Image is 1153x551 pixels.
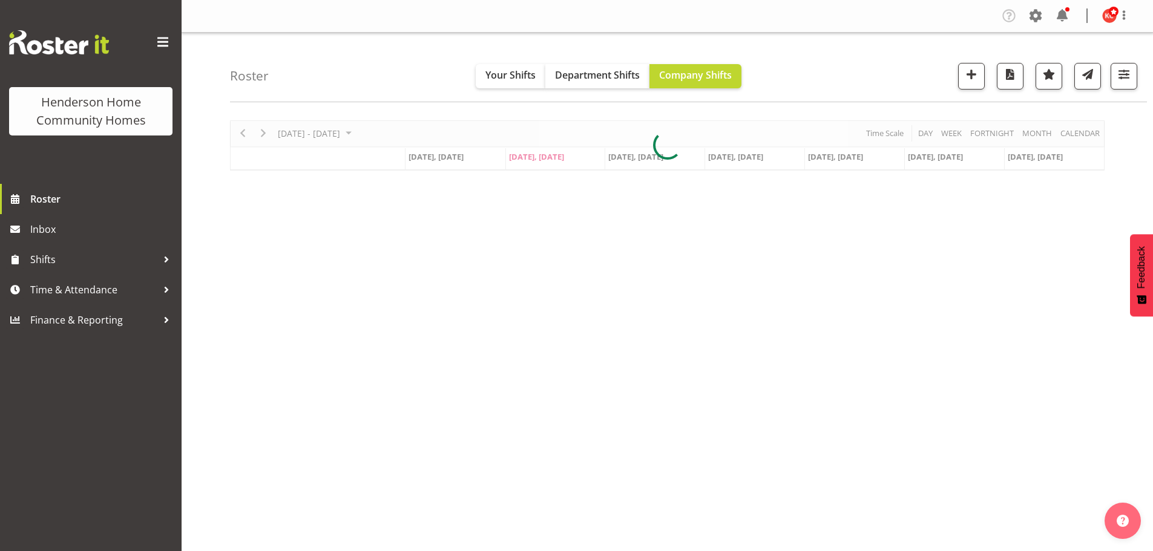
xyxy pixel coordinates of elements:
button: Feedback - Show survey [1130,234,1153,316]
img: kirsty-crossley8517.jpg [1102,8,1117,23]
button: Filter Shifts [1111,63,1137,90]
button: Your Shifts [476,64,545,88]
span: Time & Attendance [30,281,157,299]
span: Feedback [1136,246,1147,289]
span: Inbox [30,220,176,238]
button: Highlight an important date within the roster. [1036,63,1062,90]
h4: Roster [230,69,269,83]
button: Department Shifts [545,64,649,88]
img: help-xxl-2.png [1117,515,1129,527]
div: Henderson Home Community Homes [21,93,160,129]
button: Download a PDF of the roster according to the set date range. [997,63,1023,90]
span: Company Shifts [659,68,732,82]
img: Rosterit website logo [9,30,109,54]
span: Roster [30,190,176,208]
button: Company Shifts [649,64,741,88]
span: Department Shifts [555,68,640,82]
span: Finance & Reporting [30,311,157,329]
button: Send a list of all shifts for the selected filtered period to all rostered employees. [1074,63,1101,90]
button: Add a new shift [958,63,985,90]
span: Your Shifts [485,68,536,82]
span: Shifts [30,250,157,269]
